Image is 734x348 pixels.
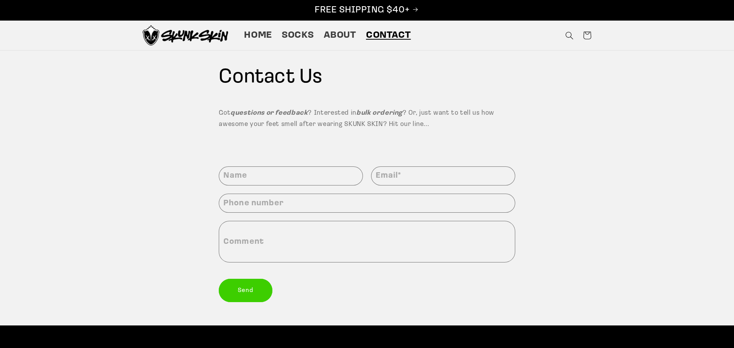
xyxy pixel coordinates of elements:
[560,26,578,44] summary: Search
[143,25,228,45] img: Skunk Skin Anti-Odor Socks.
[219,279,272,302] button: Send
[239,24,277,46] a: Home
[361,24,416,46] a: Contact
[324,30,356,42] span: About
[277,24,319,46] a: Socks
[230,110,308,116] em: questions or feedback
[356,110,403,116] em: bulk ordering
[366,30,411,42] span: Contact
[219,107,515,130] p: Got ? Interested in ? Or, just want to tell us how awesome your feet smell after wearing SKUNK SK...
[282,30,314,42] span: Socks
[244,30,272,42] span: Home
[8,4,726,16] p: FREE SHIPPING $40+
[219,65,515,91] h1: Contact Us
[319,24,361,46] a: About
